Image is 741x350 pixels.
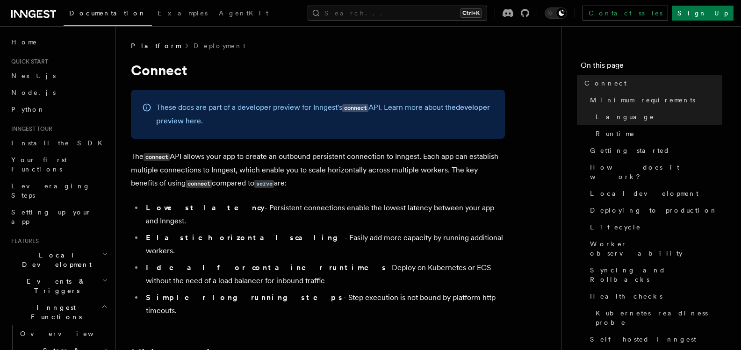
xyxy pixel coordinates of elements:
[586,92,722,108] a: Minimum requirements
[20,330,116,337] span: Overview
[7,178,110,204] a: Leveraging Steps
[146,233,345,242] strong: Elastic horizontal scaling
[7,303,101,321] span: Inngest Functions
[7,58,48,65] span: Quick start
[11,139,108,147] span: Install the SDK
[146,293,344,302] strong: Simpler long running steps
[144,153,170,161] code: connect
[11,106,45,113] span: Python
[11,72,56,79] span: Next.js
[7,237,39,245] span: Features
[11,208,92,225] span: Setting up your app
[596,112,655,121] span: Language
[581,75,722,92] a: Connect
[7,277,102,295] span: Events & Triggers
[586,142,722,159] a: Getting started
[586,236,722,262] a: Worker observability
[7,84,110,101] a: Node.js
[592,108,722,125] a: Language
[590,163,722,181] span: How does it work?
[254,179,274,187] a: serve
[11,89,56,96] span: Node.js
[194,41,245,50] a: Deployment
[69,9,146,17] span: Documentation
[143,261,505,287] li: - Deploy on Kubernetes or ECS without the need of a load balancer for inbound traffic
[219,9,268,17] span: AgentKit
[131,62,505,79] h1: Connect
[584,79,626,88] span: Connect
[143,291,505,317] li: - Step execution is not bound by platform http timeouts.
[460,8,482,18] kbd: Ctrl+K
[590,95,695,105] span: Minimum requirements
[11,182,90,199] span: Leveraging Steps
[586,262,722,288] a: Syncing and Rollbacks
[596,129,635,138] span: Runtime
[131,41,180,50] span: Platform
[586,288,722,305] a: Health checks
[146,203,265,212] strong: Lowest latency
[254,180,274,188] code: serve
[586,202,722,219] a: Deploying to production
[7,250,102,269] span: Local Development
[590,222,641,232] span: Lifecycle
[7,299,110,325] button: Inngest Functions
[590,146,670,155] span: Getting started
[7,151,110,178] a: Your first Functions
[64,3,152,26] a: Documentation
[7,34,110,50] a: Home
[16,325,110,342] a: Overview
[581,60,722,75] h4: On this page
[7,125,52,133] span: Inngest tour
[11,37,37,47] span: Home
[213,3,274,25] a: AgentKit
[7,204,110,230] a: Setting up your app
[586,219,722,236] a: Lifecycle
[11,156,67,173] span: Your first Functions
[590,189,698,198] span: Local development
[152,3,213,25] a: Examples
[143,201,505,228] li: - Persistent connections enable the lowest latency between your app and Inngest.
[592,305,722,331] a: Kubernetes readiness probe
[143,231,505,257] li: - Easily add more capacity by running additional workers.
[7,135,110,151] a: Install the SDK
[7,273,110,299] button: Events & Triggers
[146,263,387,272] strong: Ideal for container runtimes
[7,247,110,273] button: Local Development
[590,206,718,215] span: Deploying to production
[156,101,494,128] p: These docs are part of a developer preview for Inngest's API. Learn more about the .
[586,185,722,202] a: Local development
[158,9,208,17] span: Examples
[583,6,668,21] a: Contact sales
[342,104,368,112] code: connect
[131,150,505,190] p: The API allows your app to create an outbound persistent connection to Inngest. Each app can esta...
[590,265,722,284] span: Syncing and Rollbacks
[596,308,722,327] span: Kubernetes readiness probe
[590,292,662,301] span: Health checks
[672,6,734,21] a: Sign Up
[590,239,722,258] span: Worker observability
[545,7,567,19] button: Toggle dark mode
[7,67,110,84] a: Next.js
[590,335,696,344] span: Self hosted Inngest
[308,6,487,21] button: Search...Ctrl+K
[586,159,722,185] a: How does it work?
[586,331,722,348] a: Self hosted Inngest
[7,101,110,118] a: Python
[592,125,722,142] a: Runtime
[186,180,212,188] code: connect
